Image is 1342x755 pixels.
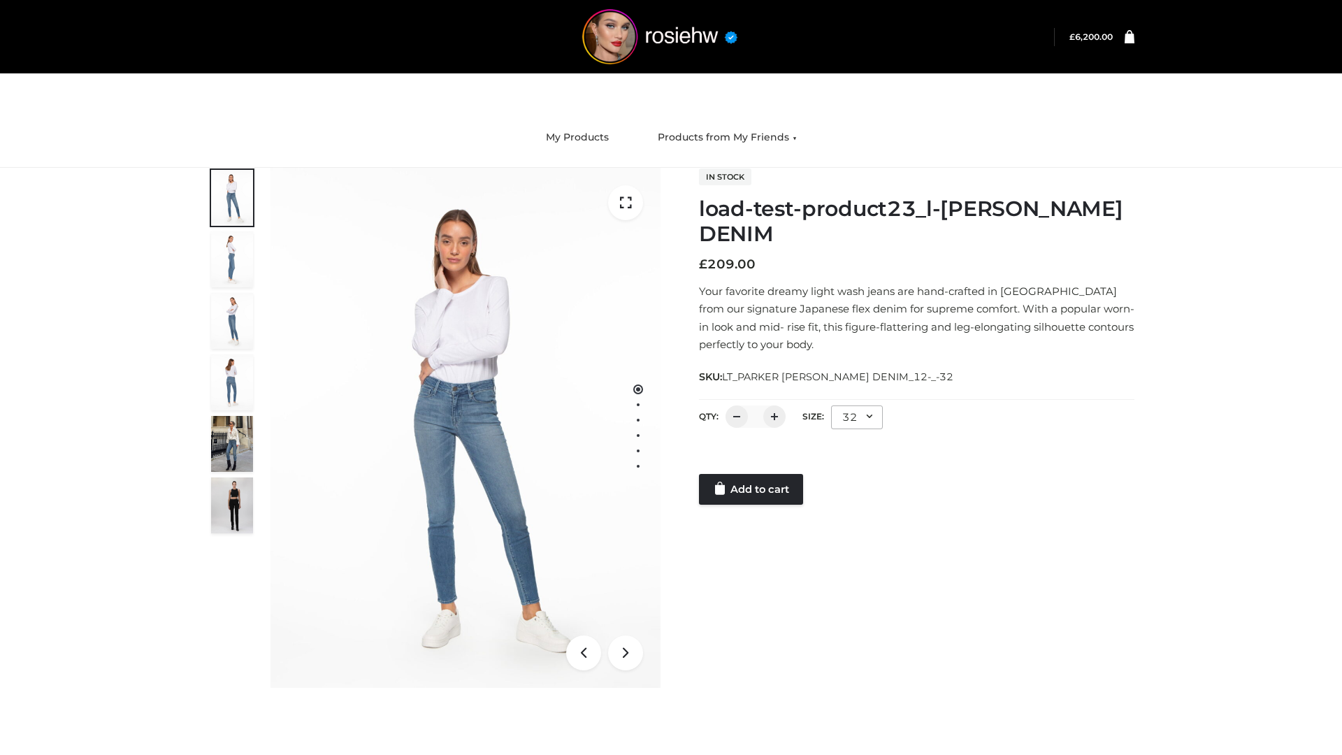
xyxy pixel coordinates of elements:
img: 49df5f96394c49d8b5cbdcda3511328a.HD-1080p-2.5Mbps-49301101_thumbnail.jpg [211,477,253,533]
p: Your favorite dreamy light wash jeans are hand-crafted in [GEOGRAPHIC_DATA] from our signature Ja... [699,282,1134,354]
img: 2001KLX-Ava-skinny-cove-3-scaled_eb6bf915-b6b9-448f-8c6c-8cabb27fd4b2.jpg [211,293,253,349]
img: rosiehw [555,9,765,64]
img: 2001KLX-Ava-skinny-cove-2-scaled_32c0e67e-5e94-449c-a916-4c02a8c03427.jpg [211,354,253,410]
img: 2001KLX-Ava-skinny-cove-4-scaled_4636a833-082b-4702-abec-fd5bf279c4fc.jpg [211,231,253,287]
bdi: 6,200.00 [1069,31,1113,42]
span: In stock [699,168,751,185]
h1: load-test-product23_l-[PERSON_NAME] DENIM [699,196,1134,247]
a: My Products [535,122,619,153]
img: 2001KLX-Ava-skinny-cove-1-scaled_9b141654-9513-48e5-b76c-3dc7db129200.jpg [211,170,253,226]
span: £ [699,257,707,272]
img: 2001KLX-Ava-skinny-cove-1-scaled_9b141654-9513-48e5-b76c-3dc7db129200 [270,168,661,688]
a: Add to cart [699,474,803,505]
bdi: 209.00 [699,257,756,272]
a: Products from My Friends [647,122,807,153]
a: £6,200.00 [1069,31,1113,42]
span: SKU: [699,368,955,385]
div: 32 [831,405,883,429]
img: Bowery-Skinny_Cove-1.jpg [211,416,253,472]
label: QTY: [699,411,719,422]
span: £ [1069,31,1075,42]
label: Size: [802,411,824,422]
span: LT_PARKER [PERSON_NAME] DENIM_12-_-32 [722,371,953,383]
